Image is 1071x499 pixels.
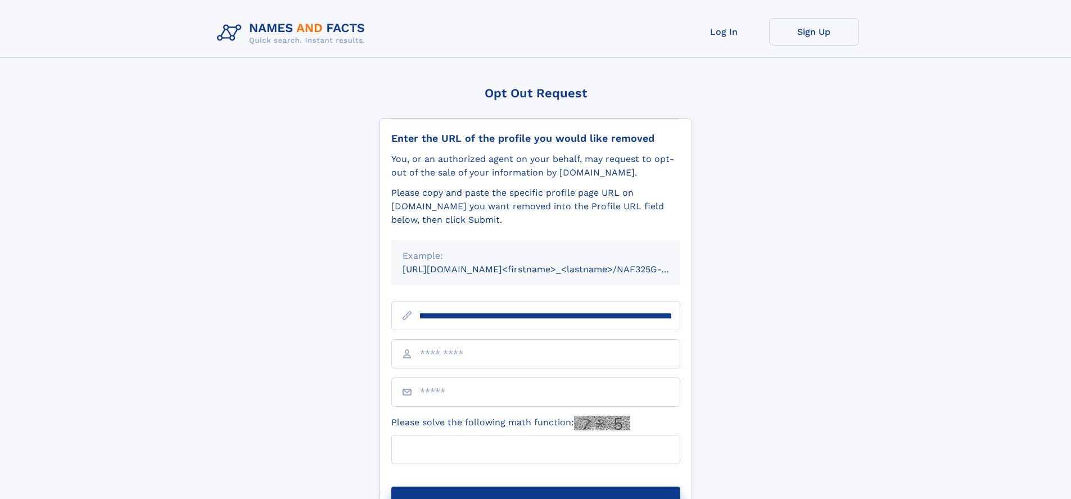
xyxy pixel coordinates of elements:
[379,86,692,100] div: Opt Out Request
[679,18,769,46] a: Log In
[391,132,680,145] div: Enter the URL of the profile you would like removed
[391,416,630,430] label: Please solve the following math function:
[769,18,859,46] a: Sign Up
[213,18,374,48] img: Logo Names and Facts
[391,152,680,179] div: You, or an authorized agent on your behalf, may request to opt-out of the sale of your informatio...
[403,264,702,275] small: [URL][DOMAIN_NAME]<firstname>_<lastname>/NAF325G-xxxxxxxx
[391,186,680,227] div: Please copy and paste the specific profile page URL on [DOMAIN_NAME] you want removed into the Pr...
[403,249,669,263] div: Example:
